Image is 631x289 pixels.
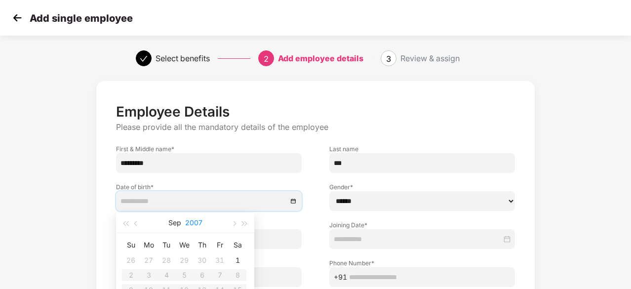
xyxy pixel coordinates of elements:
[158,237,175,253] th: Tu
[214,254,226,266] div: 31
[211,237,229,253] th: Fr
[158,253,175,268] td: 2007-08-28
[193,237,211,253] th: Th
[175,253,193,268] td: 2007-08-29
[140,55,148,63] span: check
[122,253,140,268] td: 2007-08-26
[185,213,202,233] button: 2007
[175,237,193,253] th: We
[168,213,181,233] button: Sep
[143,254,155,266] div: 27
[196,254,208,266] div: 30
[156,50,210,66] div: Select benefits
[211,253,229,268] td: 2007-08-31
[116,103,515,120] p: Employee Details
[125,254,137,266] div: 26
[386,54,391,64] span: 3
[329,259,515,267] label: Phone Number
[334,272,347,283] span: +91
[160,254,172,266] div: 28
[400,50,460,66] div: Review & assign
[329,145,515,153] label: Last name
[10,10,25,25] img: svg+xml;base64,PHN2ZyB4bWxucz0iaHR0cDovL3d3dy53My5vcmcvMjAwMC9zdmciIHdpZHRoPSIzMCIgaGVpZ2h0PSIzMC...
[116,145,302,153] label: First & Middle name
[116,183,302,191] label: Date of birth
[278,50,363,66] div: Add employee details
[329,183,515,191] label: Gender
[122,237,140,253] th: Su
[30,12,133,24] p: Add single employee
[116,122,515,132] p: Please provide all the mandatory details of the employee
[264,54,269,64] span: 2
[229,237,246,253] th: Sa
[193,253,211,268] td: 2007-08-30
[329,221,515,229] label: Joining Date
[140,253,158,268] td: 2007-08-27
[178,254,190,266] div: 29
[232,254,243,266] div: 1
[229,253,246,268] td: 2007-09-01
[140,237,158,253] th: Mo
